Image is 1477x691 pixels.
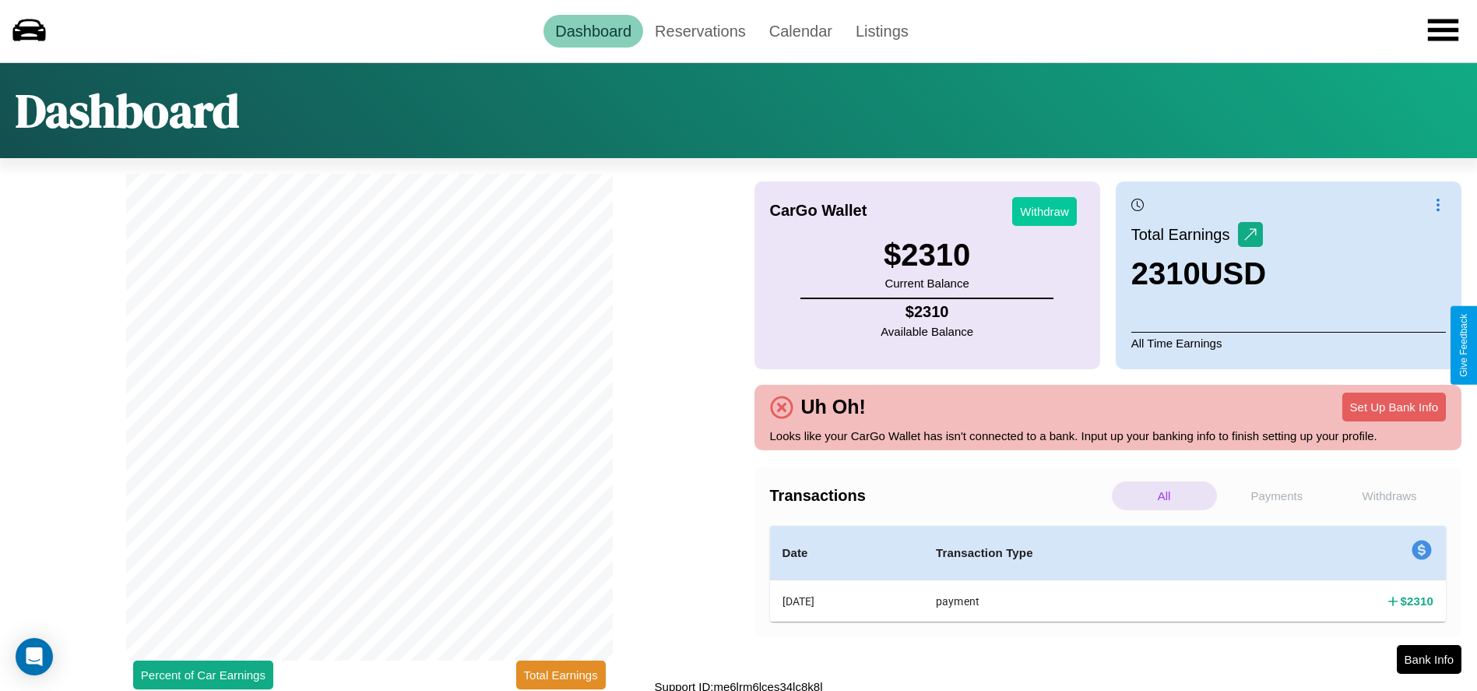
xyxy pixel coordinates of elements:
p: Looks like your CarGo Wallet has isn't connected to a bank. Input up your banking info to finish ... [770,425,1447,446]
a: Calendar [758,15,844,48]
h4: Transactions [770,487,1108,505]
p: All [1112,481,1217,510]
h3: 2310 USD [1131,256,1266,291]
h4: Date [782,544,911,562]
th: payment [923,580,1250,622]
div: Give Feedback [1458,314,1469,377]
h3: $ 2310 [884,238,970,273]
a: Listings [844,15,920,48]
button: Withdraw [1012,197,1077,226]
button: Bank Info [1397,645,1461,674]
h1: Dashboard [16,79,239,143]
h4: Transaction Type [936,544,1237,562]
p: Payments [1225,481,1330,510]
a: Dashboard [543,15,643,48]
p: Withdraws [1337,481,1442,510]
p: Current Balance [884,273,970,294]
p: Total Earnings [1131,220,1238,249]
table: simple table [770,526,1447,622]
p: Available Balance [881,321,973,342]
h4: $ 2310 [1401,593,1433,609]
h4: $ 2310 [881,303,973,321]
a: Reservations [643,15,758,48]
th: [DATE] [770,580,923,622]
h4: CarGo Wallet [770,202,867,220]
button: Total Earnings [516,661,606,689]
p: All Time Earnings [1131,332,1446,354]
div: Open Intercom Messenger [16,638,53,675]
h4: Uh Oh! [793,396,874,418]
button: Set Up Bank Info [1342,393,1446,421]
button: Percent of Car Earnings [133,661,273,689]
